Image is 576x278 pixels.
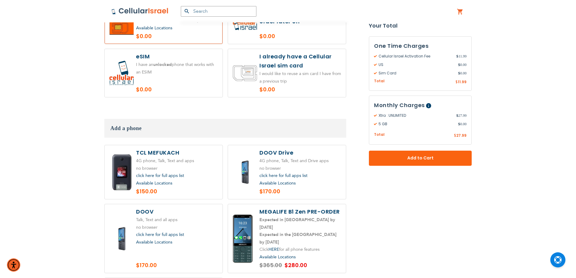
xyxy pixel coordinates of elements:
a: Available Locations [259,180,296,186]
a: Available Locations [136,25,172,31]
span: Cellular Israel Activation Fee [374,54,456,59]
a: click here for full apps list [259,173,308,178]
a: click here for full apps list [136,232,184,237]
span: 0.00 [458,70,467,76]
span: $ [456,113,458,119]
span: 11.99 [458,79,467,84]
span: 0.00 [458,62,467,67]
input: Search [181,6,256,17]
span: 0.00 [458,122,467,127]
span: US [374,62,458,67]
h3: One Time Charges [374,41,467,51]
span: Add a phone [110,125,142,131]
span: $ [458,70,460,76]
span: Monthly Charges [374,102,425,109]
span: $ [455,80,458,85]
span: $ [458,62,460,67]
span: 27.99 [456,113,467,119]
span: 11.99 [456,54,467,59]
img: Cellular Israel Logo [111,8,169,15]
span: Xtra : UNLIMITED [374,113,456,119]
div: Accessibility Menu [7,258,20,272]
span: $ [454,133,456,139]
span: Add to Cart [389,155,452,162]
span: $ [456,54,458,59]
strong: Your Total [369,21,472,30]
span: 5 GB [374,122,458,127]
a: click here for full apps list [136,173,184,178]
a: Available Locations [136,239,172,245]
a: Available Locations [259,254,296,260]
span: Sim Card [374,70,458,76]
span: $ [458,122,460,127]
span: Total [374,78,385,84]
span: 27.99 [456,133,467,138]
span: Help [426,103,431,109]
span: Total [374,132,385,138]
a: HERE [268,247,279,252]
button: Add to Cart [369,151,472,166]
a: Available Locations [136,180,172,186]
